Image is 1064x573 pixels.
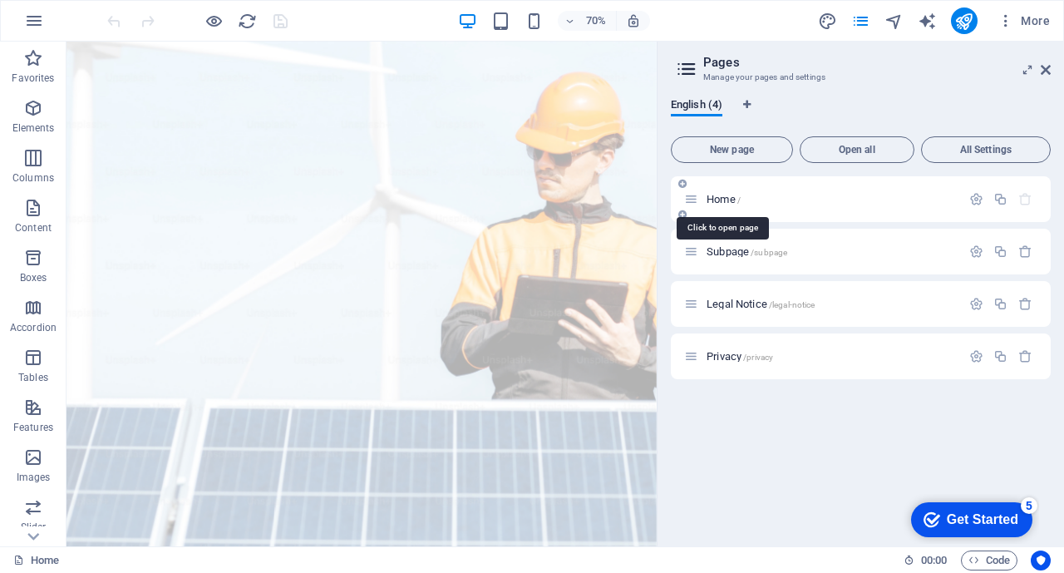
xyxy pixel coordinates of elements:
span: Click to open page [707,350,773,363]
p: Features [13,421,53,434]
button: All Settings [921,136,1051,163]
button: Code [961,551,1017,571]
div: Language Tabs [671,98,1051,130]
span: Subpage [707,245,787,258]
i: Navigator [884,12,904,31]
div: 5 [122,3,139,20]
h3: Manage your pages and settings [703,70,1017,85]
p: Elements [12,121,55,135]
p: Columns [12,171,54,185]
h2: Pages [703,55,1051,70]
p: Content [15,221,52,235]
div: Remove [1018,297,1032,311]
a: Click to cancel selection. Double-click to open Pages [13,551,59,571]
button: design [818,11,838,31]
span: More [997,12,1050,29]
div: Get Started 5 items remaining, 0% complete [12,8,134,43]
span: All Settings [929,145,1043,155]
i: Publish [954,12,973,31]
div: Remove [1018,245,1032,259]
h6: 70% [583,11,609,31]
div: Home/ [702,194,961,205]
span: Legal Notice [707,298,815,310]
span: Code [968,551,1010,571]
div: Duplicate [993,192,1007,206]
button: Click here to leave preview mode and continue editing [204,11,224,31]
div: Duplicate [993,297,1007,311]
div: Legal Notice/legal-notice [702,299,961,309]
button: 70% [558,11,617,31]
p: Favorites [12,72,54,85]
div: Get Started [48,18,120,33]
button: Usercentrics [1031,551,1051,571]
div: The startpage cannot be deleted [1018,192,1032,206]
div: Settings [969,297,983,311]
button: publish [951,7,978,34]
div: Duplicate [993,245,1007,259]
span: Home [707,193,741,205]
span: : [933,554,935,566]
div: Privacy/privacy [702,351,961,362]
i: Pages (Ctrl+Alt+S) [851,12,870,31]
div: Remove [1018,349,1032,363]
div: Duplicate [993,349,1007,363]
button: text_generator [918,11,938,31]
i: On resize automatically adjust zoom level to fit chosen device. [626,13,641,28]
span: Open all [807,145,907,155]
p: Tables [18,371,48,384]
span: New page [678,145,786,155]
span: English (4) [671,95,722,118]
span: /subpage [751,248,787,257]
p: Boxes [20,271,47,284]
div: Settings [969,349,983,363]
div: Settings [969,245,983,259]
div: Subpage/subpage [702,246,961,257]
h6: Session time [904,551,948,571]
button: New page [671,136,793,163]
button: Open all [800,136,914,163]
p: Images [17,471,51,484]
p: Accordion [10,321,57,334]
i: Reload page [238,12,257,31]
span: /privacy [743,353,773,362]
p: Slider [21,521,47,534]
button: More [991,7,1057,34]
span: /legal-notice [769,300,815,309]
button: pages [851,11,871,31]
button: reload [237,11,257,31]
span: 00 00 [921,551,947,571]
i: AI Writer [918,12,937,31]
button: navigator [884,11,904,31]
i: Design (Ctrl+Alt+Y) [818,12,837,31]
div: Settings [969,192,983,206]
span: / [737,195,741,205]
